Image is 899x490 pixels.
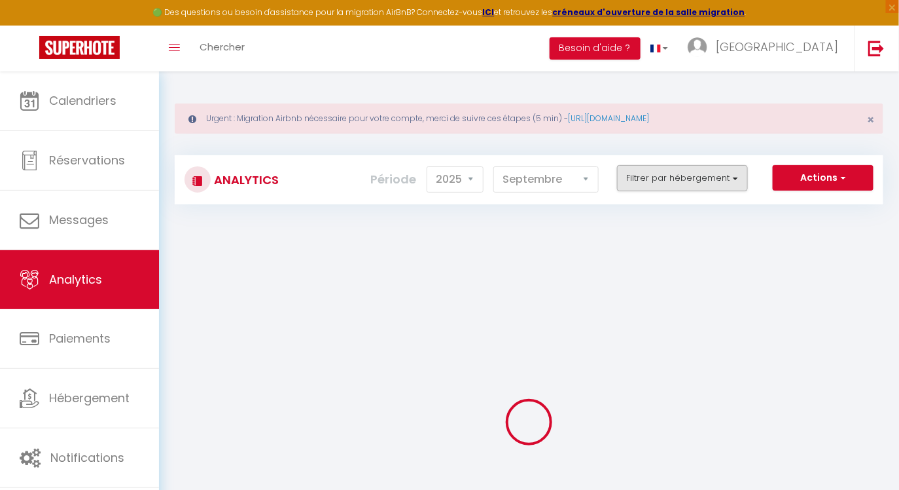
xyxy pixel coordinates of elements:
[211,165,279,195] h3: Analytics
[49,271,102,288] span: Analytics
[39,36,120,59] img: Super Booking
[678,26,855,71] a: ... [GEOGRAPHIC_DATA]
[50,449,124,466] span: Notifications
[200,40,245,54] span: Chercher
[49,212,109,228] span: Messages
[175,104,883,134] div: Urgent : Migration Airbnb nécessaire pour votre compte, merci de suivre ces étapes (5 min) -
[868,114,875,126] button: Close
[49,152,125,168] span: Réservations
[688,37,707,57] img: ...
[483,7,495,18] a: ICI
[10,5,50,45] button: Ouvrir le widget de chat LiveChat
[716,39,838,55] span: [GEOGRAPHIC_DATA]
[553,7,745,18] a: créneaux d'ouverture de la salle migration
[868,40,885,56] img: logout
[49,330,111,347] span: Paiements
[868,111,875,128] span: ×
[568,113,649,124] a: [URL][DOMAIN_NAME]
[550,37,641,60] button: Besoin d'aide ?
[190,26,255,71] a: Chercher
[617,165,748,191] button: Filtrer par hébergement
[49,92,116,109] span: Calendriers
[49,390,130,406] span: Hébergement
[773,165,873,191] button: Actions
[371,165,417,194] label: Période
